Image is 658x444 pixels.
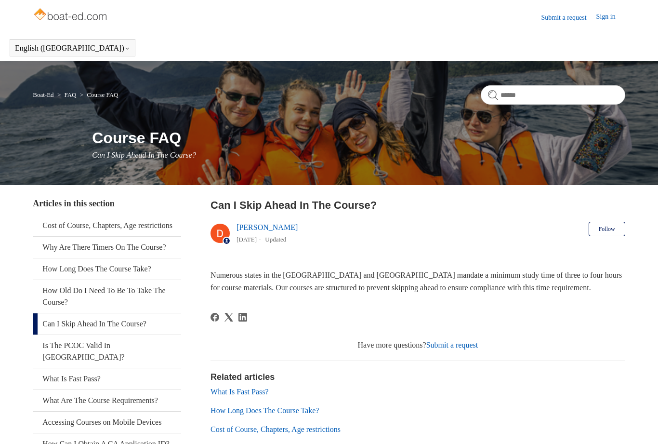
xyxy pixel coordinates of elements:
[33,313,181,335] a: Can I Skip Ahead In The Course?
[211,197,625,213] h2: Can I Skip Ahead In The Course?
[211,371,625,384] h2: Related articles
[33,6,109,25] img: Boat-Ed Help Center home page
[211,388,268,396] a: What Is Fast Pass?
[238,313,247,322] svg: Share this page on LinkedIn
[589,222,625,236] button: Follow Article
[211,339,625,351] div: Have more questions?
[541,13,596,23] a: Submit a request
[92,126,625,149] h1: Course FAQ
[211,313,219,322] svg: Share this page on Facebook
[33,390,181,411] a: What Are The Course Requirements?
[33,91,53,98] a: Boat-Ed
[33,91,55,98] li: Boat-Ed
[33,280,181,313] a: How Old Do I Need To Be To Take The Course?
[211,313,219,322] a: Facebook
[237,236,257,243] time: 03/01/2024, 16:01
[33,412,181,433] a: Accessing Courses on Mobile Devices
[626,412,651,437] div: Live chat
[211,406,319,415] a: How Long Does The Course Take?
[78,91,118,98] li: Course FAQ
[33,258,181,280] a: How Long Does The Course Take?
[33,215,181,236] a: Cost of Course, Chapters, Age restrictions
[92,151,196,159] span: Can I Skip Ahead In The Course?
[15,44,130,53] button: English ([GEOGRAPHIC_DATA])
[33,335,181,368] a: Is The PCOC Valid In [GEOGRAPHIC_DATA]?
[211,425,341,433] a: Cost of Course, Chapters, Age restrictions
[426,341,478,349] a: Submit a request
[265,236,286,243] li: Updated
[64,91,76,98] a: FAQ
[87,91,118,98] a: Course FAQ
[237,223,298,231] a: [PERSON_NAME]
[33,199,114,208] span: Articles in this section
[224,313,233,322] a: X Corp
[224,313,233,322] svg: Share this page on X Corp
[33,368,181,390] a: What Is Fast Pass?
[33,237,181,258] a: Why Are There Timers On The Course?
[481,85,625,105] input: Search
[55,91,78,98] li: FAQ
[596,12,625,23] a: Sign in
[238,313,247,322] a: LinkedIn
[211,269,625,294] p: Numerous states in the [GEOGRAPHIC_DATA] and [GEOGRAPHIC_DATA] mandate a minimum study time of th...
